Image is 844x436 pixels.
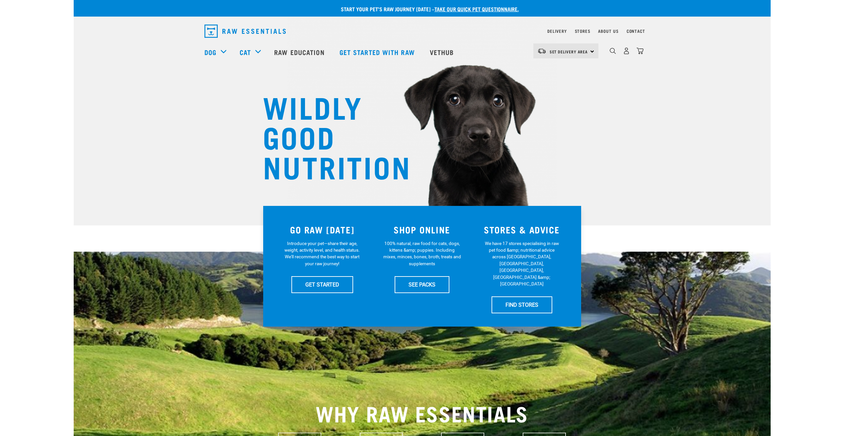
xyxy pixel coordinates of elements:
[79,5,776,13] p: Start your pet’s raw journey [DATE] –
[268,39,333,65] a: Raw Education
[240,47,251,57] a: Cat
[395,276,449,293] a: SEE PACKS
[483,240,561,287] p: We have 17 stores specialising in raw pet food &amp; nutritional advice across [GEOGRAPHIC_DATA],...
[383,240,461,267] p: 100% natural, raw food for cats, dogs, kittens &amp; puppies. Including mixes, minces, bones, bro...
[423,39,462,65] a: Vethub
[610,48,616,54] img: home-icon-1@2x.png
[376,224,468,235] h3: SHOP ONLINE
[263,91,396,181] h1: WILDLY GOOD NUTRITION
[550,50,588,53] span: Set Delivery Area
[537,48,546,54] img: van-moving.png
[623,47,630,54] img: user.png
[204,47,216,57] a: Dog
[199,22,645,40] nav: dropdown navigation
[283,240,361,267] p: Introduce your pet—share their age, weight, activity level, and health status. We'll recommend th...
[598,30,618,32] a: About Us
[637,47,644,54] img: home-icon@2x.png
[547,30,567,32] a: Delivery
[276,224,368,235] h3: GO RAW [DATE]
[627,30,645,32] a: Contact
[204,401,640,425] h2: WHY RAW ESSENTIALS
[333,39,423,65] a: Get started with Raw
[492,296,552,313] a: FIND STORES
[291,276,353,293] a: GET STARTED
[204,25,286,38] img: Raw Essentials Logo
[575,30,590,32] a: Stores
[476,224,568,235] h3: STORES & ADVICE
[74,39,771,65] nav: dropdown navigation
[434,7,519,10] a: take our quick pet questionnaire.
